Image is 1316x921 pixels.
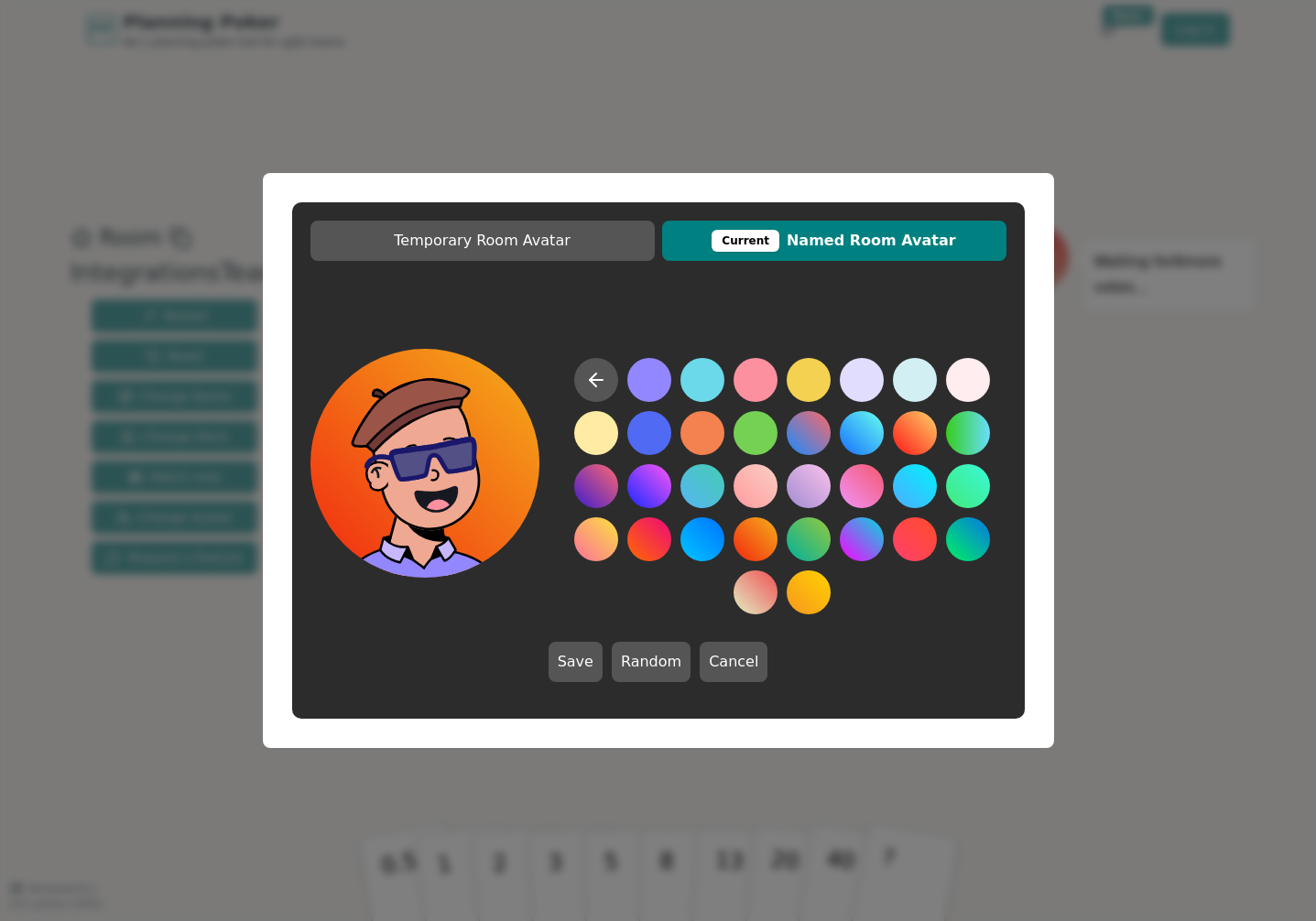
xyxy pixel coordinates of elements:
[671,230,997,252] span: Named Room Avatar
[549,642,603,682] button: Save
[612,642,691,682] button: Random
[700,642,767,682] button: Cancel
[712,230,779,252] div: This avatar will be displayed in dedicated rooms
[662,221,1006,261] button: CurrentNamed Room Avatar
[320,230,646,252] span: Temporary Room Avatar
[310,221,655,261] button: Temporary Room Avatar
